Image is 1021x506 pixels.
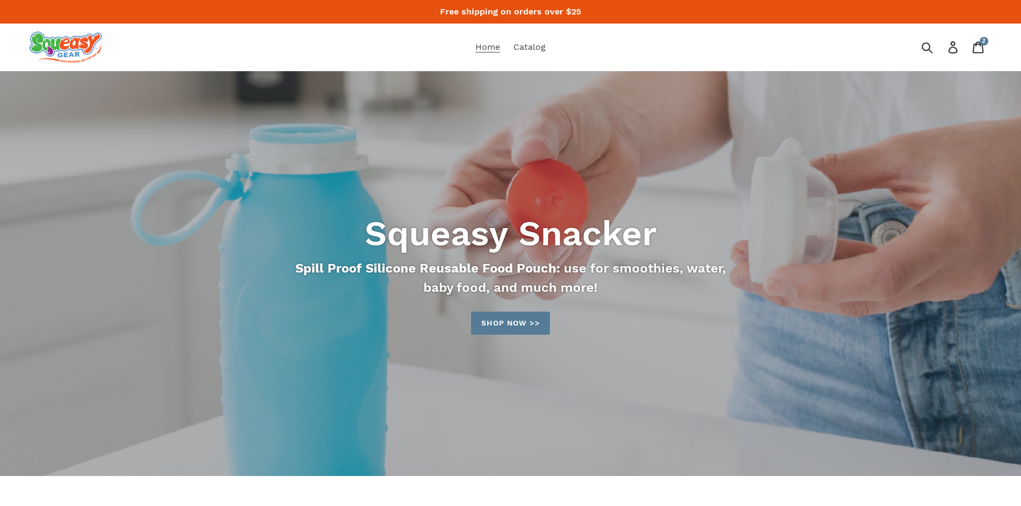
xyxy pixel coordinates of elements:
[292,259,730,297] p: use for smoothies, water, baby food, and much more!
[966,35,992,59] a: 2
[508,39,551,55] a: Catalog
[219,213,803,254] h2: Squeasy Snacker
[471,312,549,335] a: Shop now >>: Catalog
[470,39,505,55] a: Home
[513,42,546,52] span: Catalog
[29,32,102,63] img: squeasy gear snacker portable food pouch
[295,261,560,276] strong: Spill Proof Silicone Reusable Food Pouch:
[925,35,955,59] input: Search
[982,38,986,44] span: 2
[475,42,500,52] span: Home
